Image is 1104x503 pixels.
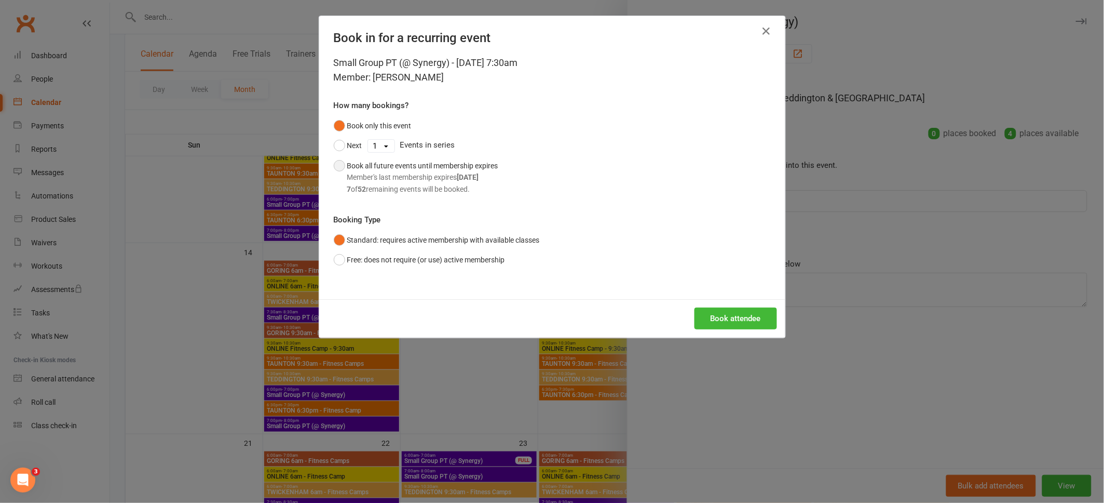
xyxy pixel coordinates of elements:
[334,250,505,270] button: Free: does not require (or use) active membership
[694,308,777,329] button: Book attendee
[334,99,409,112] label: How many bookings?
[457,173,479,181] strong: [DATE]
[334,136,771,155] div: Events in series
[334,230,540,250] button: Standard: requires active membership with available classes
[32,468,40,476] span: 3
[347,171,498,183] div: Member's last membership expires
[10,468,35,493] iframe: Intercom live chat
[347,185,351,193] strong: 7
[358,185,366,193] strong: 52
[334,156,498,199] button: Book all future events until membership expiresMember's last membership expires[DATE]7of52remaini...
[334,214,381,226] label: Booking Type
[334,56,771,85] div: Small Group PT (@ Synergy) - [DATE] 7:30am Member: [PERSON_NAME]
[347,160,498,195] div: Book all future events until membership expires
[334,136,362,155] button: Next
[758,23,775,39] button: Close
[334,116,412,136] button: Book only this event
[334,31,771,45] h4: Book in for a recurring event
[347,183,498,195] div: of remaining events will be booked.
